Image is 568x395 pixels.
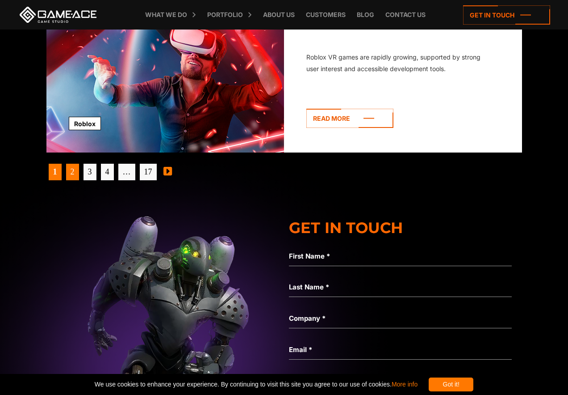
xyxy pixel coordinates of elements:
[289,344,511,355] label: Email *
[429,378,473,391] div: Got it!
[306,109,393,128] a: Read more
[84,164,96,180] a: 3
[289,313,511,324] label: Company *
[289,282,511,293] label: Last Name *
[140,164,157,180] a: 17
[49,164,62,180] span: 1
[289,251,511,262] label: First Name *
[118,164,135,180] span: …
[66,164,79,180] a: 2
[306,51,482,74] div: Roblox VR games are rapidly growing, supported by strong user interest and accessible development...
[69,117,101,130] a: Roblox
[463,5,550,25] a: Get in touch
[95,378,418,391] span: We use cookies to enhance your experience. By continuing to visit this site you agree to our use ...
[392,381,418,388] a: More info
[101,164,114,180] a: 4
